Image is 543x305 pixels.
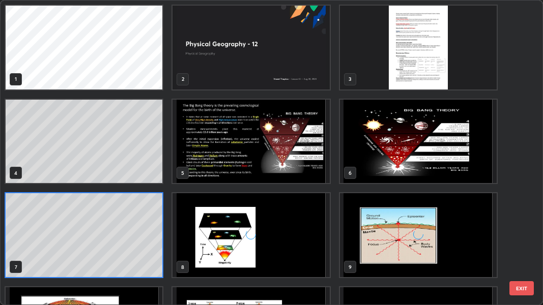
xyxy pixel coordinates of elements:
[173,100,330,184] img: 1756554220LTR1E9.pdf
[340,6,497,89] img: 175655419739SACT.pdf
[173,6,330,89] img: 3df39aea-8595-11f0-8192-7279027e734d.jpg
[340,100,497,184] img: 1756554220LTR1E9.pdf
[509,281,534,295] button: EXIT
[1,1,525,304] div: grid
